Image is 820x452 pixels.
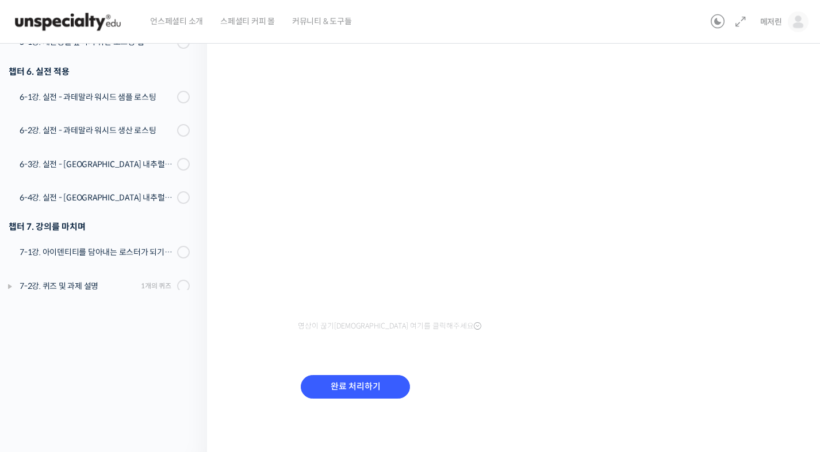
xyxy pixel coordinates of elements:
div: 7-1강. 아이덴티티를 담아내는 로스터가 되기 위해 [20,246,174,258]
a: 대화 [76,357,148,385]
span: 메저린 [760,17,782,27]
span: 설정 [178,374,191,383]
div: 7-2강. 퀴즈 및 과제 설명 [20,280,137,292]
div: 6-1강. 실전 - 과테말라 워시드 샘플 로스팅 [20,91,174,103]
a: 홈 [3,357,76,385]
div: 6-4강. 실전 - [GEOGRAPHIC_DATA] 내추럴 생산 로스팅 [20,191,174,204]
input: 완료 처리하기 [301,375,410,399]
a: 설정 [148,357,221,385]
div: 챕터 6. 실전 적용 [9,64,190,79]
div: 챕터 7. 강의를 마치며 [9,219,190,234]
span: 홈 [36,374,43,383]
span: 대화 [105,374,119,384]
span: 영상이 끊기[DEMOGRAPHIC_DATA] 여기를 클릭해주세요 [298,322,481,331]
div: 6-2강. 실전 - 과테말라 워시드 생산 로스팅 [20,124,174,137]
div: 6-3강. 실전 - [GEOGRAPHIC_DATA] 내추럴 샘플 로스팅 [20,158,174,171]
div: 1개의 퀴즈 [141,280,171,291]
